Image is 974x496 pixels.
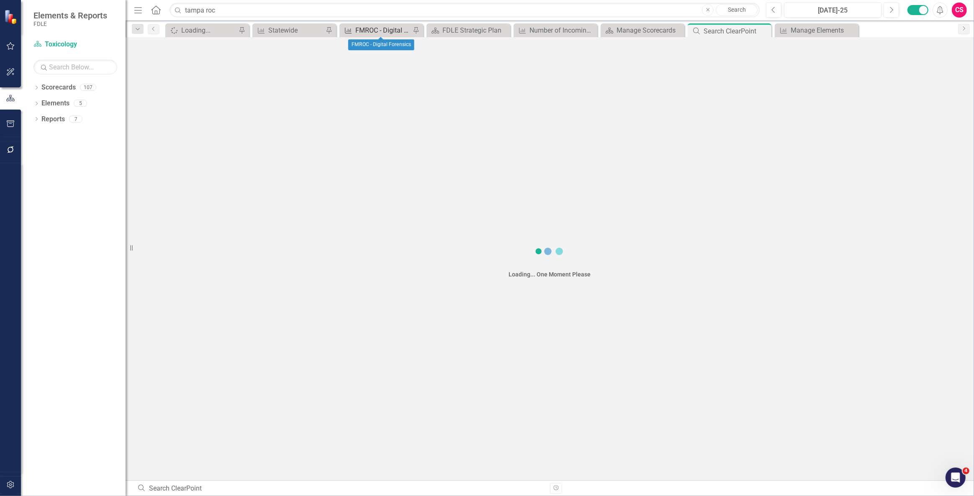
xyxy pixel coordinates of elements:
[268,25,324,36] div: Statewide
[167,25,236,36] a: Loading...
[41,83,76,92] a: Scorecards
[69,115,82,123] div: 7
[348,40,414,51] div: FMROC - Digital Forensics
[41,99,69,108] a: Elements
[963,468,969,474] span: 4
[509,270,591,279] div: Loading... One Moment Please
[80,84,96,91] div: 107
[529,25,595,36] div: Number of Incoming Service Requests
[603,25,682,36] a: Manage Scorecards
[33,10,107,20] span: Elements & Reports
[777,25,856,36] a: Manage Elements
[617,25,682,36] div: Manage Scorecards
[254,25,324,36] a: Statewide
[74,100,87,107] div: 5
[704,26,769,36] div: Search ClearPoint
[442,25,508,36] div: FDLE Strategic Plan
[137,484,544,493] div: Search ClearPoint
[429,25,508,36] a: FDLE Strategic Plan
[787,5,879,15] div: [DATE]-25
[791,25,856,36] div: Manage Elements
[33,60,117,74] input: Search Below...
[946,468,966,488] iframe: Intercom live chat
[170,3,760,18] input: Search ClearPoint...
[355,25,411,36] div: FMROC - Digital Forensics
[181,25,236,36] div: Loading...
[33,20,107,27] small: FDLE
[41,115,65,124] a: Reports
[716,4,758,16] a: Search
[33,40,117,49] a: Toxicology
[4,9,19,24] img: ClearPoint Strategy
[784,3,881,18] button: [DATE]-25
[516,25,595,36] a: Number of Incoming Service Requests
[342,25,411,36] a: FMROC - Digital Forensics
[952,3,967,18] button: CS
